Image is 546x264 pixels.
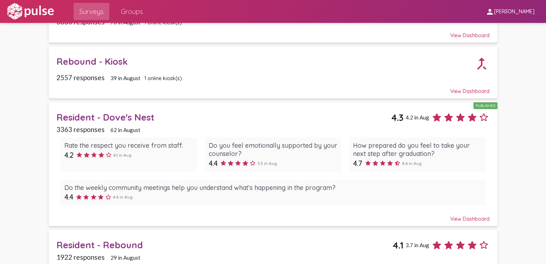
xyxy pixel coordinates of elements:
div: Resident - Dove's Nest [56,112,392,123]
span: 29 in August [110,254,140,261]
div: Do the weekly community meetings help you understand what’s happening in the program? [64,184,482,192]
button: [PERSON_NAME] [480,5,540,18]
span: 4.2 [64,151,74,160]
div: Resident - Rebound [56,239,393,250]
img: white-logo.svg [6,3,55,20]
a: Surveys [74,3,109,20]
div: View Dashboard [56,26,490,39]
span: 4.4 [209,159,218,168]
span: 4.6 in Aug [113,194,133,200]
span: 4.1 in Aug [113,152,131,158]
span: 4.1 [393,240,403,251]
div: View Dashboard [56,82,490,94]
span: 1 online kiosk(s) [144,75,182,82]
span: 39 in August [110,75,140,81]
div: Rebound - Kiosk [56,56,474,67]
div: How prepared do you feel to take your next step after graduation? [353,141,482,158]
span: 4.4 [64,192,73,201]
div: Rate the respect you receive from staff. [64,141,193,150]
span: 3.5 in Aug [257,161,277,166]
span: 4.7 [353,159,362,168]
span: 4.3 [391,112,403,123]
a: Resident - Dove's NestPublished4.34.2 in Aug3363 responses62 in AugustRate the respect you receiv... [49,102,497,226]
a: Rebound - Kiosk2557 responses39 in August1 online kiosk(s)View Dashboard [49,47,497,98]
span: 3.7 in Aug [406,242,429,248]
div: Do you feel emotionally supported by your counselor? [209,141,338,158]
div: Published [473,102,497,109]
span: [PERSON_NAME] [494,9,535,15]
span: 62 in August [110,127,140,133]
div: View Dashboard [56,209,490,222]
a: Groups [115,3,149,20]
span: 3363 responses [56,125,105,133]
span: Groups [121,5,143,18]
span: 4.6 in Aug [402,161,422,166]
span: 4.2 in Aug [406,114,429,121]
mat-icon: person [486,8,494,16]
span: 1922 responses [56,253,105,261]
mat-icon: call_merge [466,48,497,79]
span: Surveys [79,5,104,18]
span: 2557 responses [56,73,105,82]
